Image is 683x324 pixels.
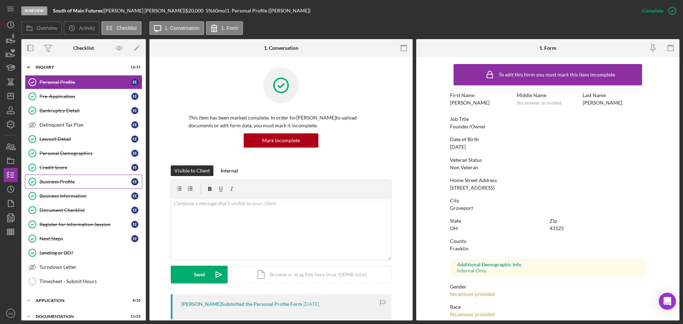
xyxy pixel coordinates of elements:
[181,301,302,307] div: [PERSON_NAME] Submitted the Personal Profile Form
[131,207,138,214] div: E E
[36,65,123,69] div: Inquiry
[25,89,142,103] a: Pre-ApplicationEE
[450,92,513,98] div: First Name
[206,8,212,14] div: 5 %
[131,150,138,157] div: E E
[39,193,131,199] div: Business Information
[450,137,646,142] div: Date of Birth
[53,8,104,14] div: |
[539,45,556,51] div: 1. Form
[39,122,131,128] div: Delinquent Tax Plan
[53,7,102,14] b: South of Main Futures
[457,262,639,267] div: Additional Demographic Info
[79,25,95,31] label: Activity
[25,260,142,274] a: Turndown Letter
[149,21,204,35] button: 1. Conversation
[39,136,131,142] div: Lawsuit Detail
[450,225,458,231] div: OH
[25,232,142,246] a: Next StepsEE
[635,4,679,18] button: Complete
[131,121,138,128] div: E E
[450,246,468,251] div: Franklin
[36,298,123,303] div: Application
[450,157,646,163] div: Veteran Status
[212,8,225,14] div: 60 mo
[21,21,62,35] button: Overview
[221,165,238,176] div: Internal
[4,306,18,320] button: AM
[39,278,142,284] div: Timesheet - Submit Hours
[457,268,639,273] div: Internal Only
[583,100,622,106] div: [PERSON_NAME]
[131,136,138,143] div: E E
[171,266,228,283] button: Send
[8,312,13,315] text: AM
[642,4,663,18] div: Complete
[39,264,142,270] div: Turndown Letter
[25,274,142,288] a: Timesheet - Submit Hours
[450,100,489,106] div: [PERSON_NAME]
[39,79,131,85] div: Personal Profile
[73,45,94,51] div: Checklist
[189,114,374,130] p: This item has been marked complete. In order for [PERSON_NAME] to upload documents or edit form d...
[244,133,318,148] button: Mark Incomplete
[39,250,142,256] div: Lending or BD?
[550,225,564,231] div: 43125
[131,235,138,242] div: E E
[499,72,615,78] div: To edit this form you must mark this item incomplete
[25,203,142,217] a: Document ChecklistEE
[217,165,242,176] button: Internal
[25,160,142,175] a: Credit ScoreEE
[117,25,137,31] label: Checklist
[25,118,142,132] a: Delinquent Tax PlanEE
[25,132,142,146] a: Lawsuit DetailEE
[128,65,141,69] div: 12 / 15
[450,177,646,183] div: Home Street Address
[37,25,57,31] label: Overview
[131,79,138,86] div: E E
[185,7,203,14] span: $20,000
[131,192,138,200] div: E E
[171,165,213,176] button: Visible to Client
[450,144,466,150] div: [DATE]
[25,103,142,118] a: Bankruptcy DetailEE
[303,301,319,307] time: 2025-02-03 23:12
[517,92,579,98] div: Middle Name
[39,150,131,156] div: Personal Demographics
[206,21,243,35] button: 1. Form
[131,93,138,100] div: E E
[39,108,131,113] div: Bankruptcy Detail
[450,291,495,297] div: No answer provided
[450,238,646,244] div: County
[39,222,131,227] div: Register for Information Session
[264,45,298,51] div: 1. Conversation
[450,205,473,211] div: Groveport
[25,75,142,89] a: Personal ProfileEE
[131,164,138,171] div: E E
[194,266,205,283] div: Send
[450,304,646,310] div: Race
[550,218,646,224] div: Zip
[450,218,546,224] div: State
[450,312,495,317] div: No answer provided
[36,314,123,319] div: Documentation
[583,92,646,98] div: Last Name
[39,94,131,99] div: Pre-Application
[25,217,142,232] a: Register for Information SessionEE
[450,116,646,122] div: Job Title
[450,198,646,203] div: City
[101,21,142,35] button: Checklist
[39,236,131,241] div: Next Steps
[25,189,142,203] a: Business InformationEE
[128,314,141,319] div: 11 / 23
[450,165,478,170] div: Non Veteran
[450,124,486,129] div: Founder/Owner
[39,207,131,213] div: Document Checklist
[659,293,676,310] div: Open Intercom Messenger
[25,175,142,189] a: Business ProfileEE
[104,8,185,14] div: [PERSON_NAME] [PERSON_NAME] |
[39,165,131,170] div: Credit Score
[25,146,142,160] a: Personal DemographicsEE
[131,107,138,114] div: E E
[64,21,99,35] button: Activity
